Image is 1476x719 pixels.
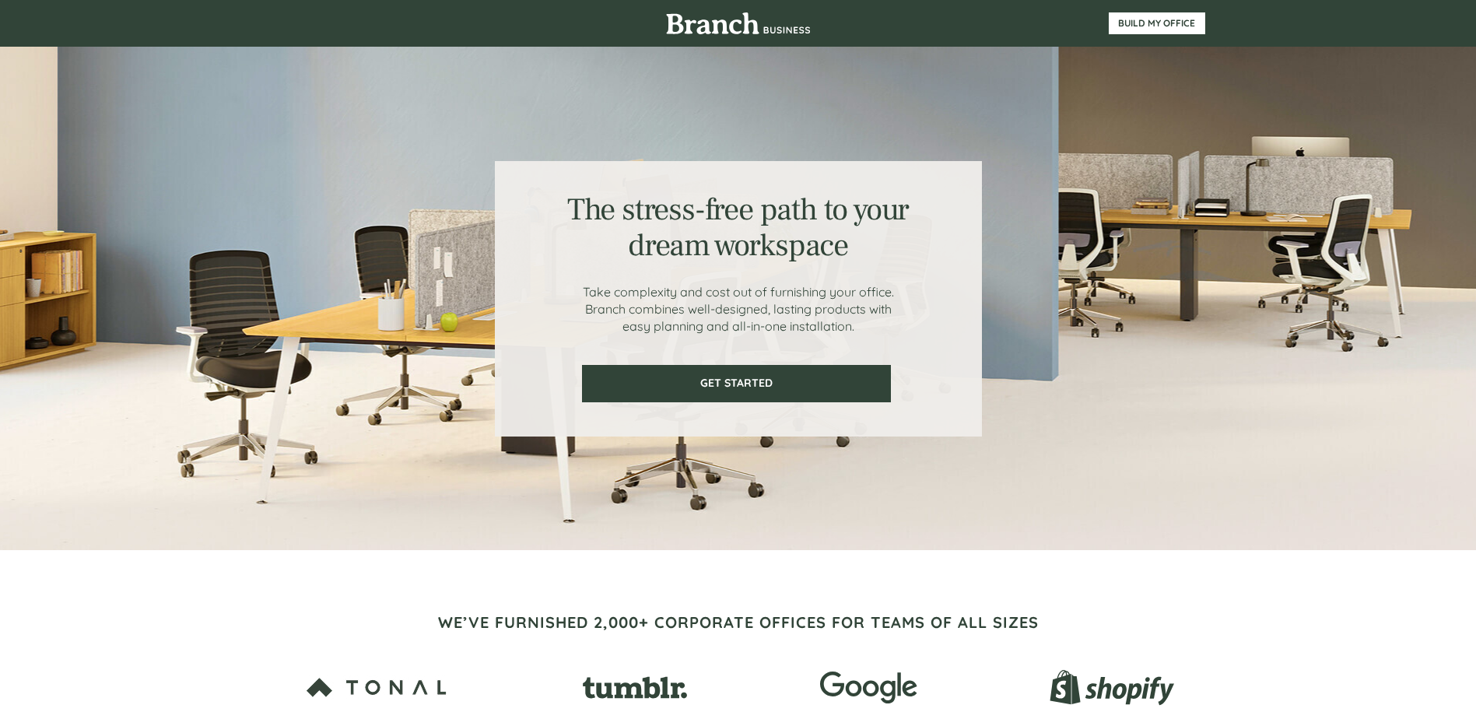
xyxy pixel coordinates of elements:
a: BUILD MY OFFICE [1109,12,1205,34]
span: The stress-free path to your dream workspace [567,190,909,265]
a: GET STARTED [582,365,891,402]
span: Take complexity and cost out of furnishing your office. Branch combines well-designed, lasting pr... [583,284,894,334]
span: GET STARTED [584,377,889,390]
span: WE’VE FURNISHED 2,000+ CORPORATE OFFICES FOR TEAMS OF ALL SIZES [438,612,1039,632]
span: BUILD MY OFFICE [1109,18,1205,29]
